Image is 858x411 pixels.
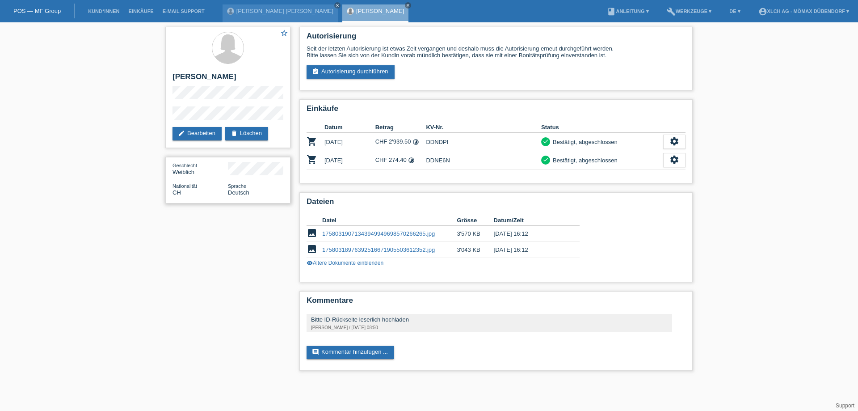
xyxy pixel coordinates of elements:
[172,72,283,86] h2: [PERSON_NAME]
[307,65,395,79] a: assignment_turned_inAutorisierung durchführen
[754,8,854,14] a: account_circleXLCH AG - Mömax Dübendorf ▾
[312,68,319,75] i: assignment_turned_in
[84,8,124,14] a: Kund*innen
[322,230,435,237] a: 17580319071343949949698570266265.jpg
[550,156,618,165] div: Bestätigt, abgeschlossen
[307,32,686,45] h2: Autorisierung
[669,155,679,165] i: settings
[667,7,676,16] i: build
[307,244,317,254] i: image
[375,151,426,169] td: CHF 274.40
[307,228,317,238] i: image
[543,138,549,144] i: check
[550,137,618,147] div: Bestätigt, abgeschlossen
[307,296,686,309] h2: Kommentare
[307,45,686,59] div: Seit der letzten Autorisierung ist etwas Zeit vergangen und deshalb muss die Autorisierung erneut...
[602,8,653,14] a: bookAnleitung ▾
[836,403,854,409] a: Support
[494,242,567,258] td: [DATE] 16:12
[375,122,426,133] th: Betrag
[335,3,340,8] i: close
[228,189,249,196] span: Deutsch
[172,183,197,189] span: Nationalität
[324,122,375,133] th: Datum
[307,346,394,359] a: commentKommentar hinzufügen ...
[356,8,404,14] a: [PERSON_NAME]
[758,7,767,16] i: account_circle
[494,226,567,242] td: [DATE] 16:12
[311,325,668,330] div: [PERSON_NAME] / [DATE] 08:50
[307,136,317,147] i: POSP00026695
[231,130,238,137] i: delete
[405,2,411,8] a: close
[426,133,541,151] td: DDNDPI
[408,157,415,164] i: Fixe Raten - Zinsübernahme durch Kunde (6 Raten)
[322,246,435,253] a: 17580318976392516671905503612352.jpg
[311,316,668,323] div: Bitte ID-Rückseite leserlich hochladen
[158,8,209,14] a: E-Mail Support
[669,136,679,146] i: settings
[457,242,493,258] td: 3'043 KB
[725,8,744,14] a: DE ▾
[457,226,493,242] td: 3'570 KB
[307,154,317,165] i: POSP00027603
[426,122,541,133] th: KV-Nr.
[324,133,375,151] td: [DATE]
[13,8,61,14] a: POS — MF Group
[124,8,158,14] a: Einkäufe
[494,215,567,226] th: Datum/Zeit
[225,127,268,140] a: deleteLöschen
[307,197,686,211] h2: Dateien
[662,8,716,14] a: buildWerkzeuge ▾
[457,215,493,226] th: Grösse
[307,260,313,266] i: visibility
[334,2,341,8] a: close
[541,122,663,133] th: Status
[426,151,541,169] td: DDNE6N
[178,130,185,137] i: edit
[172,163,197,168] span: Geschlecht
[236,8,333,14] a: [PERSON_NAME] [PERSON_NAME]
[172,189,181,196] span: Schweiz
[228,183,246,189] span: Sprache
[375,133,426,151] td: CHF 2'939.50
[406,3,410,8] i: close
[312,348,319,356] i: comment
[324,151,375,169] td: [DATE]
[307,104,686,118] h2: Einkäufe
[280,29,288,37] i: star_border
[543,157,549,163] i: check
[322,215,457,226] th: Datei
[307,260,383,266] a: visibilityÄltere Dokumente einblenden
[412,139,419,145] i: Fixe Raten - Zinsübernahme durch Kunde (12 Raten)
[172,162,228,175] div: Weiblich
[607,7,616,16] i: book
[172,127,222,140] a: editBearbeiten
[280,29,288,38] a: star_border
